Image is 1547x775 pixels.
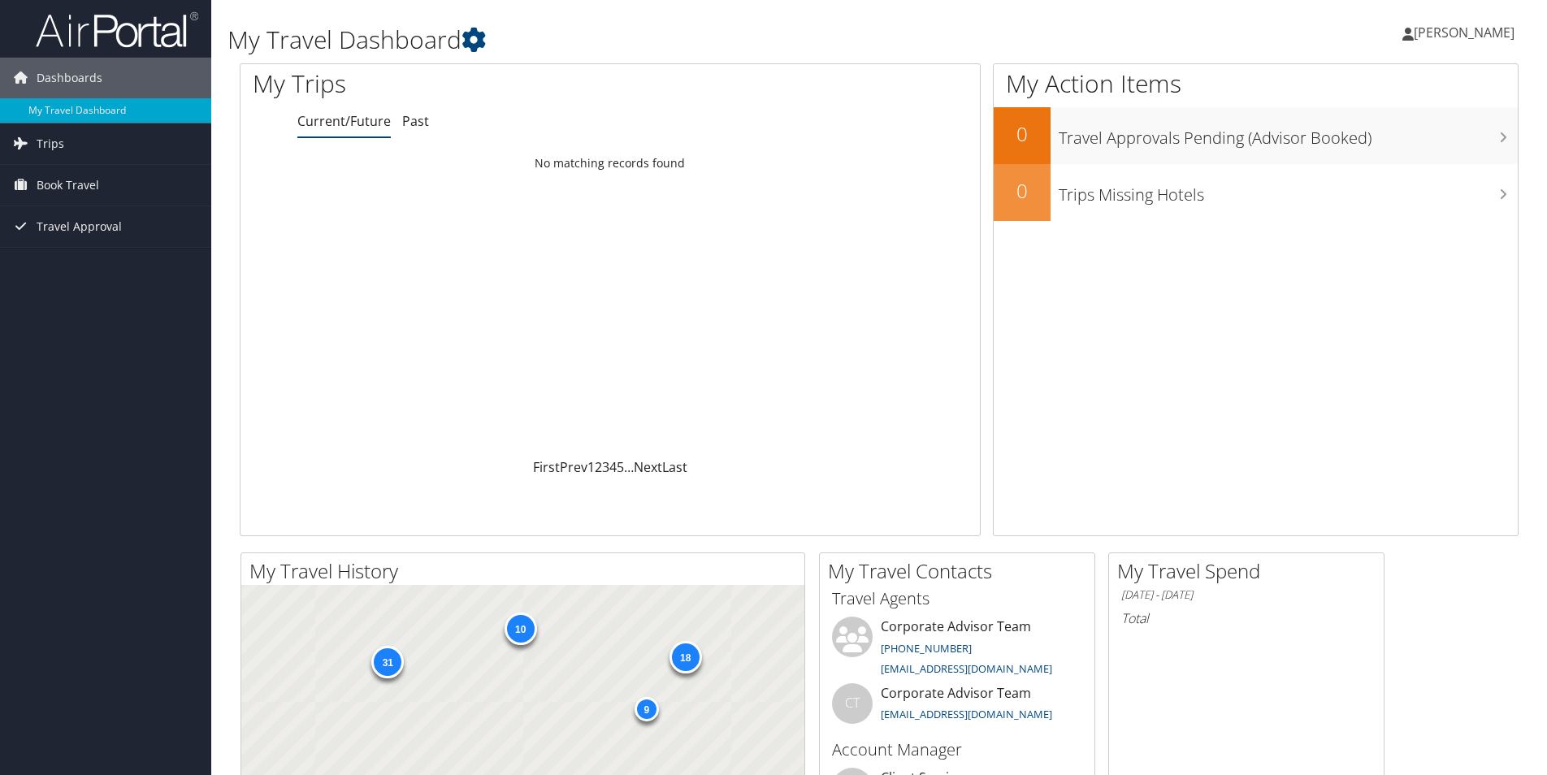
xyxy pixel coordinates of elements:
h1: My Trips [253,67,660,101]
h2: My Travel History [249,557,804,585]
a: 0Trips Missing Hotels [994,164,1518,221]
a: First [533,458,560,476]
h6: Total [1121,609,1371,627]
img: airportal-logo.png [36,11,198,49]
a: 3 [602,458,609,476]
h2: My Travel Spend [1117,557,1384,585]
a: [PERSON_NAME] [1402,8,1531,57]
h3: Account Manager [832,738,1082,761]
a: 4 [609,458,617,476]
div: CT [832,683,873,724]
h3: Travel Approvals Pending (Advisor Booked) [1059,119,1518,149]
h1: My Action Items [994,67,1518,101]
span: Trips [37,123,64,164]
span: Book Travel [37,165,99,206]
a: Past [402,112,429,130]
div: 31 [371,645,404,678]
a: [EMAIL_ADDRESS][DOMAIN_NAME] [881,661,1052,676]
span: … [624,458,634,476]
div: 9 [634,697,658,721]
h2: My Travel Contacts [828,557,1094,585]
a: 1 [587,458,595,476]
li: Corporate Advisor Team [824,617,1090,683]
td: No matching records found [240,149,980,178]
h6: [DATE] - [DATE] [1121,587,1371,603]
a: 2 [595,458,602,476]
div: 10 [504,613,536,645]
h1: My Travel Dashboard [227,23,1096,57]
span: Travel Approval [37,206,122,247]
a: [PHONE_NUMBER] [881,641,972,656]
h3: Travel Agents [832,587,1082,610]
a: Last [662,458,687,476]
a: 5 [617,458,624,476]
div: 18 [669,641,701,673]
a: Prev [560,458,587,476]
h3: Trips Missing Hotels [1059,175,1518,206]
li: Corporate Advisor Team [824,683,1090,736]
span: Dashboards [37,58,102,98]
a: Current/Future [297,112,391,130]
a: Next [634,458,662,476]
h2: 0 [994,120,1051,148]
a: 0Travel Approvals Pending (Advisor Booked) [994,107,1518,164]
span: [PERSON_NAME] [1414,24,1514,41]
a: [EMAIL_ADDRESS][DOMAIN_NAME] [881,707,1052,721]
h2: 0 [994,177,1051,205]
